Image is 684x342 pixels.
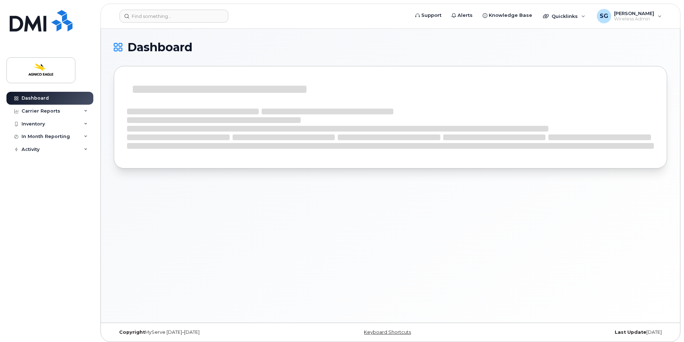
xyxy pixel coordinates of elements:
strong: Last Update [615,329,646,335]
span: Dashboard [127,42,192,53]
a: Keyboard Shortcuts [364,329,411,335]
strong: Copyright [119,329,145,335]
div: MyServe [DATE]–[DATE] [114,329,298,335]
div: [DATE] [483,329,667,335]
